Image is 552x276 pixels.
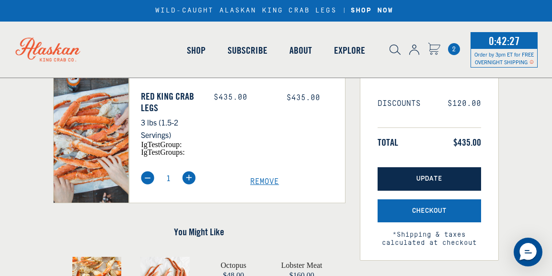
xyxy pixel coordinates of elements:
img: minus [141,171,154,184]
h4: You Might Like [53,226,345,238]
a: SHOP NOW [347,7,397,15]
span: igTestGroups: [141,148,184,156]
span: Total [378,137,398,148]
button: Checkout [378,199,481,223]
a: Cart [428,43,440,57]
span: 2 [448,43,460,55]
div: WILD-CAUGHT ALASKAN KING CRAB LEGS | [155,7,397,15]
div: Messenger Dummy Widget [514,238,542,266]
span: Discounts [378,99,421,108]
a: Remove [250,177,345,186]
img: Red King Crab Legs - 3 lbs (1.5-2 Servings) [54,74,128,203]
img: plus [182,171,195,184]
span: Order by 3pm ET for FREE OVERNIGHT SHIPPING [474,51,534,65]
span: $435.00 [287,93,320,102]
a: About [278,23,323,78]
span: *Shipping & taxes calculated at checkout [378,222,481,247]
span: Shipping Notice Icon [529,58,534,65]
span: 0:42:27 [486,31,522,50]
a: Red King Crab Legs [141,91,199,114]
button: Update [378,167,481,191]
strong: SHOP NOW [351,7,393,14]
a: Shop [176,23,217,78]
p: 3 lbs (1.5-2 Servings) [141,116,199,141]
a: Explore [323,23,376,78]
div: $435.00 [214,93,272,102]
a: Subscribe [217,23,278,78]
span: Update [416,175,442,183]
span: igTestGroup: [141,140,182,149]
span: $435.00 [453,137,481,148]
img: account [409,45,419,55]
img: Alaskan King Crab Co. logo [5,27,91,72]
img: search [390,45,401,55]
span: $120.00 [448,99,481,108]
a: Cart [448,43,460,55]
span: Checkout [412,207,447,215]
